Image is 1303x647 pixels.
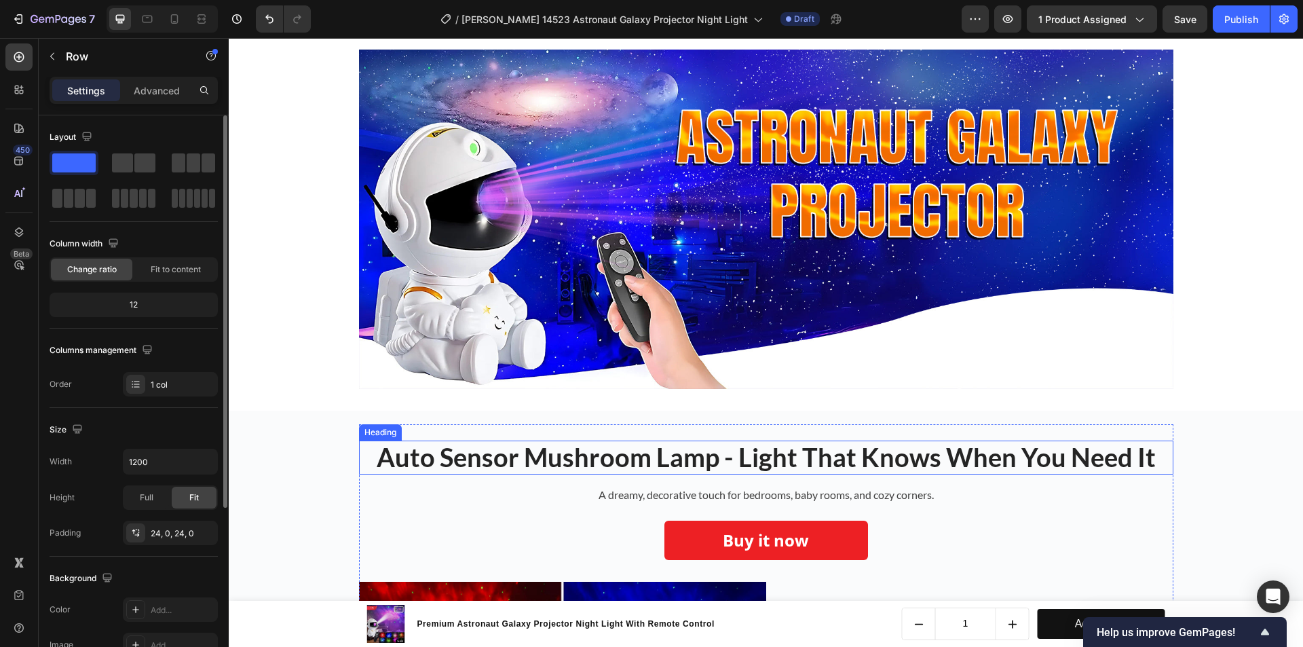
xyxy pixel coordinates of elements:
[134,84,180,98] p: Advanced
[50,378,72,390] div: Order
[794,13,814,25] span: Draft
[151,263,201,276] span: Fit to content
[67,263,117,276] span: Change ratio
[50,604,71,616] div: Color
[674,570,706,602] button: decrement
[151,604,214,616] div: Add...
[89,11,95,27] p: 7
[1213,5,1270,33] button: Publish
[50,341,155,360] div: Columns management
[50,570,115,588] div: Background
[130,12,945,351] img: gempages_555536114555814689-a1cd0e01-6568-45da-9e5c-f77183189392.jpg
[67,84,105,98] p: Settings
[151,379,214,391] div: 1 col
[278,449,797,465] p: A dreamy, decorative touch for bedrooms, baby rooms, and cozy corners.
[1163,5,1207,33] button: Save
[50,456,72,468] div: Width
[1097,624,1273,640] button: Show survey - Help us improve GemPages!
[5,5,101,33] button: 7
[455,12,459,26] span: /
[140,492,153,504] span: Full
[1257,580,1289,613] div: Open Intercom Messenger
[133,388,170,401] div: Heading
[436,483,639,522] button: Buy it now
[50,235,121,253] div: Column width
[50,128,95,147] div: Layout
[1224,12,1258,26] div: Publish
[494,490,580,515] div: Buy it now
[846,576,899,596] div: Add to cart
[1038,12,1127,26] span: 1 product assigned
[256,5,311,33] div: Undo/Redo
[10,248,33,259] div: Beta
[706,570,768,602] input: quantity
[809,571,937,602] button: Add to cart
[50,492,75,504] div: Height
[1174,14,1196,25] span: Save
[768,570,800,602] button: increment
[66,48,181,64] p: Row
[1027,5,1157,33] button: 1 product assigned
[52,295,215,314] div: 12
[124,449,217,474] input: Auto
[130,403,945,437] h2: Auto Sensor Mushroom Lamp - Light That Knows When You Need It
[151,528,214,540] div: 24, 0, 24, 0
[50,527,81,539] div: Padding
[13,145,33,155] div: 450
[229,38,1303,647] iframe: Design area
[189,492,199,504] span: Fit
[50,421,86,439] div: Size
[1097,626,1257,639] span: Help us improve GemPages!
[461,12,748,26] span: [PERSON_NAME] 14523 Astronaut Galaxy Projector Night Light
